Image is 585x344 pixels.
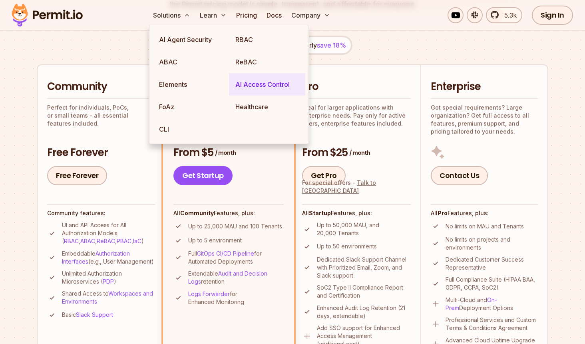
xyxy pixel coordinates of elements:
[302,80,411,94] h2: Pro
[197,7,230,23] button: Learn
[446,236,538,252] p: No limits on projects and environments
[302,209,411,217] h4: All Features, plus:
[233,7,260,23] a: Pricing
[188,290,230,297] a: Logs Forwarder
[62,250,130,265] a: Authorization Interfaces
[317,256,411,280] p: Dedicated Slack Support Channel with Prioritized Email, Zoom, and Slack support
[47,166,107,185] a: Free Forever
[302,166,346,185] a: Get Pro
[486,7,522,23] a: 5.3k
[47,146,155,160] h3: Free Forever
[47,104,155,128] p: Perfect for individuals, PoCs, or small teams - all essential features included.
[499,10,517,20] span: 5.3k
[431,104,538,136] p: Got special requirements? Large organization? Get full access to all features, premium support, a...
[133,238,141,244] a: IaC
[446,316,538,332] p: Professional Services and Custom Terms & Conditions Agreement
[317,304,411,320] p: Enhanced Audit Log Retention (21 days, extendable)
[288,7,333,23] button: Company
[173,146,284,160] h3: From $5
[431,80,538,94] h2: Enterprise
[64,238,79,244] a: RBAC
[47,209,155,217] h4: Community features:
[446,276,538,292] p: Full Compliance Suite (HIPAA BAA, GDPR, CCPA, SoC2)
[317,221,411,237] p: Up to 50,000 MAU, and 20,000 Tenants
[153,51,229,73] a: ABAC
[431,209,538,217] h4: All Features, plus:
[309,210,331,216] strong: Startup
[229,96,305,118] a: Healthcare
[263,7,285,23] a: Docs
[180,210,214,216] strong: Community
[229,51,305,73] a: ReBAC
[173,166,233,185] a: Get Startup
[97,238,115,244] a: ReBAC
[62,250,155,266] p: Embeddable (e.g., User Management)
[446,222,524,230] p: No limits on MAU and Tenants
[446,296,497,311] a: On-Prem
[153,118,229,140] a: CLI
[47,80,155,94] h2: Community
[153,96,229,118] a: FoAz
[188,290,284,306] p: for Enhanced Monitoring
[229,73,305,96] a: AI Access Control
[153,28,229,51] a: AI Agent Security
[62,221,155,245] p: UI and API Access for All Authorization Models ( , , , , )
[215,149,236,157] span: / month
[117,238,131,244] a: PBAC
[188,236,242,244] p: Up to 5 environment
[197,250,254,257] a: GitOps CI/CD Pipeline
[188,270,284,286] p: Extendable retention
[188,270,267,285] a: Audit and Decision Logs
[188,250,284,266] p: Full for Automated Deployments
[62,311,113,319] p: Basic
[532,6,573,25] a: Sign In
[150,7,193,23] button: Solutions
[173,209,284,217] h4: All Features, plus:
[349,149,370,157] span: / month
[153,73,229,96] a: Elements
[229,28,305,51] a: RBAC
[302,179,411,195] div: For special offers -
[438,210,448,216] strong: Pro
[446,256,538,272] p: Dedicated Customer Success Representative
[302,146,411,160] h3: From $25
[317,242,377,250] p: Up to 50 environments
[62,270,155,286] p: Unlimited Authorization Microservices ( )
[317,284,411,300] p: SoC2 Type II Compliance Report and Certification
[103,278,114,285] a: PDP
[446,296,538,312] p: Multi-Cloud and Deployment Options
[8,2,86,29] img: Permit logo
[188,222,282,230] p: Up to 25,000 MAU and 100 Tenants
[302,104,411,128] p: Ideal for larger applications with enterprise needs. Pay only for active users, enterprise featur...
[80,238,95,244] a: ABAC
[76,311,113,318] a: Slack Support
[62,290,155,306] p: Shared Access to
[431,166,488,185] a: Contact Us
